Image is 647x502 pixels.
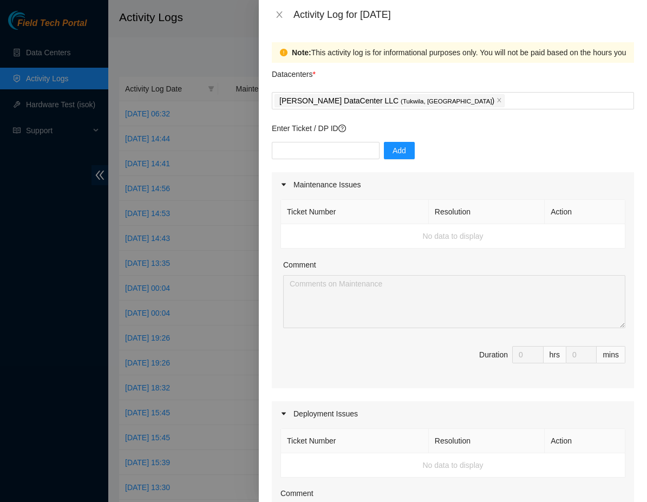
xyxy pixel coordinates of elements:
[338,125,346,132] span: question-circle
[280,49,287,56] span: exclamation-circle
[275,10,284,19] span: close
[281,453,625,478] td: No data to display
[293,9,634,21] div: Activity Log for [DATE]
[429,200,545,224] th: Resolution
[496,97,502,104] span: close
[283,275,625,328] textarea: Comment
[272,63,316,80] p: Datacenters
[272,122,634,134] p: Enter Ticket / DP ID
[545,429,625,453] th: Action
[272,10,287,20] button: Close
[272,401,634,426] div: Deployment Issues
[283,259,316,271] label: Comment
[279,95,494,107] p: [PERSON_NAME] DataCenter LLC )
[597,346,625,363] div: mins
[544,346,566,363] div: hrs
[281,200,429,224] th: Ticket Number
[393,145,406,157] span: Add
[272,172,634,197] div: Maintenance Issues
[280,487,313,499] label: Comment
[384,142,415,159] button: Add
[281,224,625,249] td: No data to display
[280,181,287,188] span: caret-right
[292,47,311,58] strong: Note:
[401,98,492,105] span: ( Tukwila, [GEOGRAPHIC_DATA]
[545,200,625,224] th: Action
[429,429,545,453] th: Resolution
[479,349,508,361] div: Duration
[281,429,429,453] th: Ticket Number
[280,410,287,417] span: caret-right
